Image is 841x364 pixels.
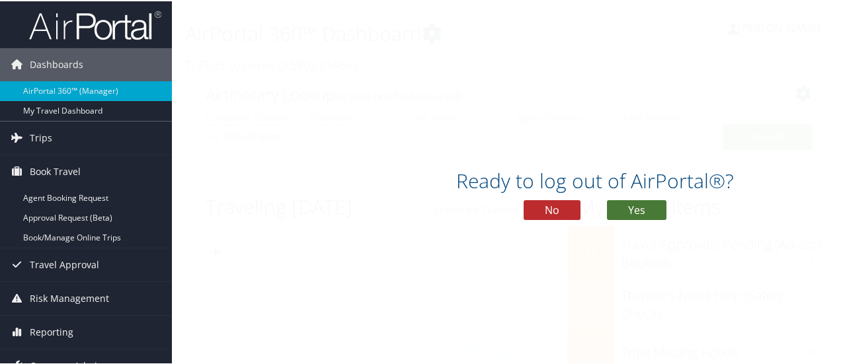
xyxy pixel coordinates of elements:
[607,199,666,219] button: Yes
[524,199,581,219] button: No
[30,247,99,280] span: Travel Approval
[29,9,161,40] img: airportal-logo.png
[30,314,73,347] span: Reporting
[30,47,83,80] span: Dashboards
[30,154,81,187] span: Book Travel
[30,281,109,314] span: Risk Management
[30,120,52,153] span: Trips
